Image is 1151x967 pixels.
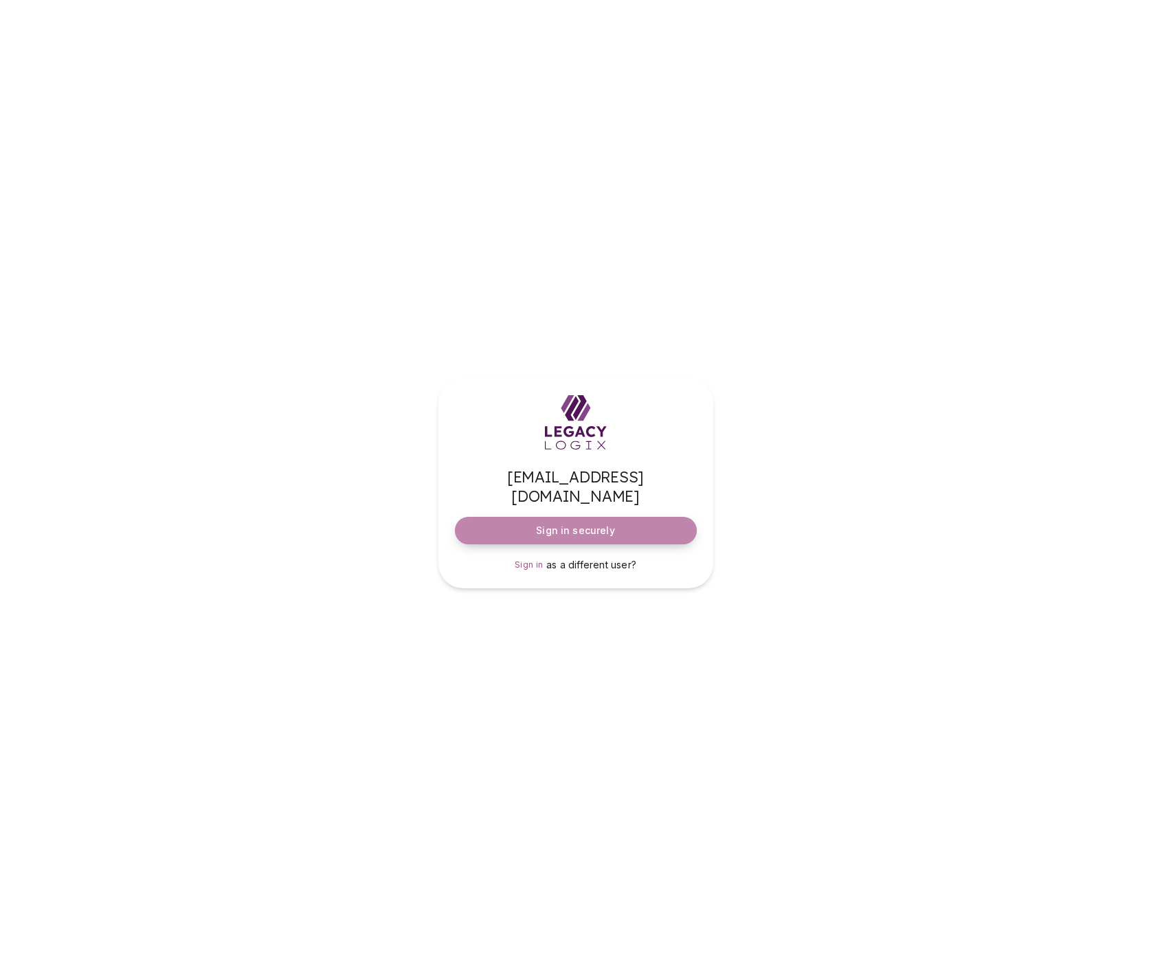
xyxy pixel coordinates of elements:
[515,559,544,570] span: Sign in
[515,558,544,572] a: Sign in
[546,559,636,570] span: as a different user?
[536,524,614,537] span: Sign in securely
[455,517,697,544] button: Sign in securely
[455,467,697,506] span: [EMAIL_ADDRESS][DOMAIN_NAME]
